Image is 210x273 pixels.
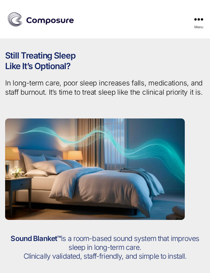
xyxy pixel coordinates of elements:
[24,234,199,261] span: is a room-based sound system that improves sleep in long-term care. Clinically validated, staff-f...
[5,234,205,261] h2: Sound Blanket™
[7,11,75,28] img: Composure
[194,25,203,29] span: Menu
[5,79,205,97] p: In long-term care, poor sleep increases falls, medications, and staff burnout. It’s time to treat...
[5,50,205,72] h1: Still Treating Sleep Like It’s Optional?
